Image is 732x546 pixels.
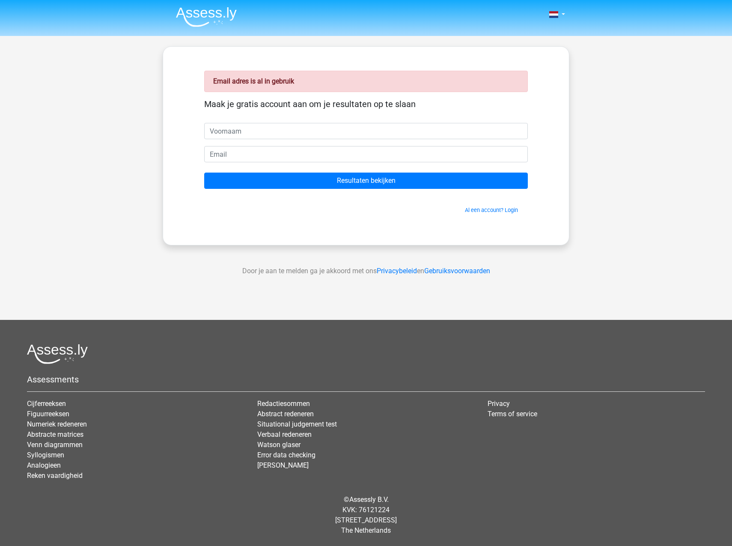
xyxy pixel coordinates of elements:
a: Venn diagrammen [27,441,83,449]
a: Gebruiksvoorwaarden [424,267,490,275]
a: Cijferreeksen [27,400,66,408]
a: Abstracte matrices [27,430,83,439]
img: Assessly logo [27,344,88,364]
a: Numeriek redeneren [27,420,87,428]
a: [PERSON_NAME] [257,461,309,469]
img: Assessly [176,7,237,27]
input: Email [204,146,528,162]
a: Al een account? Login [465,207,518,213]
a: Assessly B.V. [349,495,389,504]
a: Analogieen [27,461,61,469]
a: Verbaal redeneren [257,430,312,439]
a: Error data checking [257,451,315,459]
a: Abstract redeneren [257,410,314,418]
a: Situational judgement test [257,420,337,428]
h5: Maak je gratis account aan om je resultaten op te slaan [204,99,528,109]
a: Watson glaser [257,441,301,449]
div: © KVK: 76121224 [STREET_ADDRESS] The Netherlands [21,488,711,543]
a: Figuurreeksen [27,410,69,418]
a: Privacy [488,400,510,408]
a: Redactiesommen [257,400,310,408]
a: Syllogismen [27,451,64,459]
input: Voornaam [204,123,528,139]
h5: Assessments [27,374,705,385]
input: Resultaten bekijken [204,173,528,189]
strong: Email adres is al in gebruik [213,77,294,85]
a: Terms of service [488,410,537,418]
a: Privacybeleid [377,267,417,275]
a: Reken vaardigheid [27,471,83,480]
